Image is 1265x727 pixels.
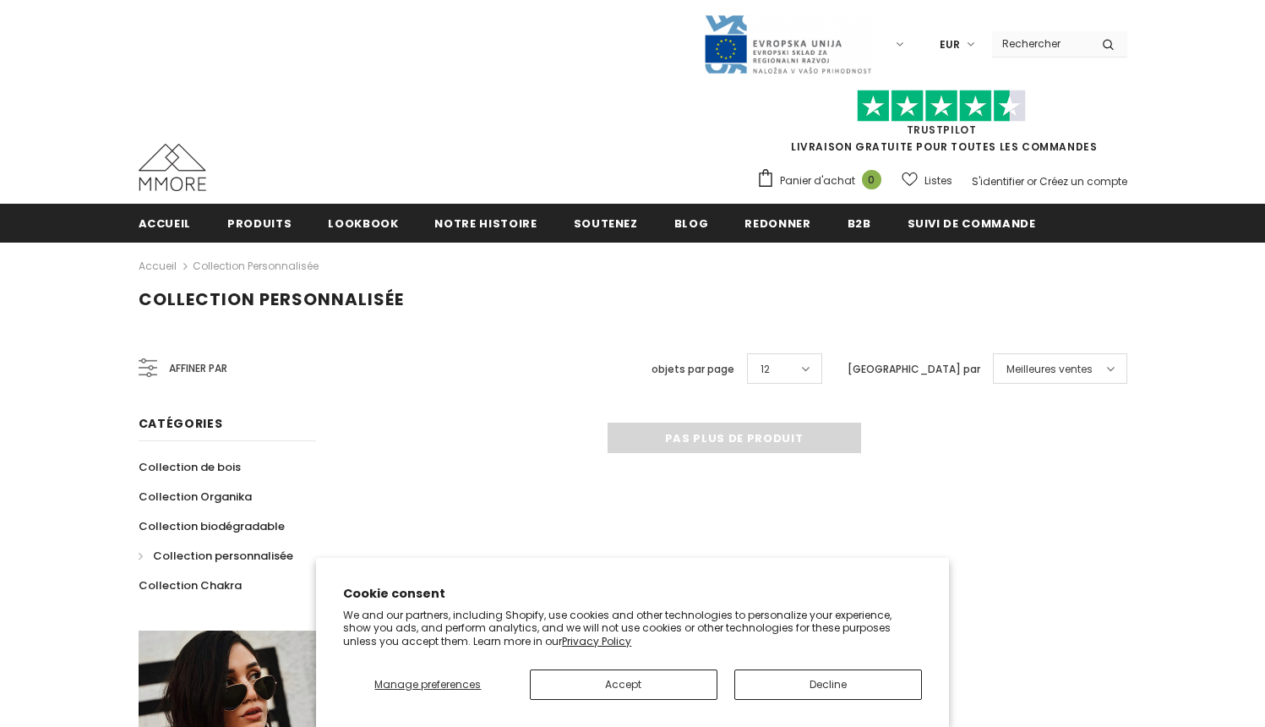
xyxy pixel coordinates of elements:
[434,204,537,242] a: Notre histoire
[139,459,241,475] span: Collection de bois
[756,168,890,194] a: Panier d'achat 0
[139,518,285,534] span: Collection biodégradable
[139,482,252,511] a: Collection Organika
[139,571,242,600] a: Collection Chakra
[562,634,631,648] a: Privacy Policy
[902,166,952,195] a: Listes
[328,204,398,242] a: Lookbook
[328,216,398,232] span: Lookbook
[139,216,192,232] span: Accueil
[574,204,638,242] a: soutenez
[908,204,1036,242] a: Suivi de commande
[924,172,952,189] span: Listes
[780,172,855,189] span: Panier d'achat
[1027,174,1037,189] span: or
[153,548,293,564] span: Collection personnalisée
[992,31,1089,56] input: Search Site
[744,204,810,242] a: Redonner
[343,670,512,700] button: Manage preferences
[139,204,192,242] a: Accueil
[703,14,872,75] img: Javni Razpis
[857,90,1026,123] img: Faites confiance aux étoiles pilotes
[848,204,871,242] a: B2B
[139,287,404,311] span: Collection personnalisée
[1006,361,1093,378] span: Meilleures ventes
[1039,174,1127,189] a: Créez un compte
[907,123,977,137] a: TrustPilot
[674,204,709,242] a: Blog
[848,216,871,232] span: B2B
[574,216,638,232] span: soutenez
[652,361,734,378] label: objets par page
[227,216,292,232] span: Produits
[530,670,717,700] button: Accept
[374,677,481,691] span: Manage preferences
[193,259,319,273] a: Collection personnalisée
[734,670,922,700] button: Decline
[744,216,810,232] span: Redonner
[940,36,960,53] span: EUR
[139,415,223,432] span: Catégories
[227,204,292,242] a: Produits
[169,359,227,378] span: Affiner par
[139,511,285,541] a: Collection biodégradable
[674,216,709,232] span: Blog
[862,170,881,189] span: 0
[703,36,872,51] a: Javni Razpis
[139,577,242,593] span: Collection Chakra
[343,585,922,603] h2: Cookie consent
[139,144,206,191] img: Cas MMORE
[848,361,980,378] label: [GEOGRAPHIC_DATA] par
[139,256,177,276] a: Accueil
[139,541,293,571] a: Collection personnalisée
[756,97,1127,154] span: LIVRAISON GRATUITE POUR TOUTES LES COMMANDES
[139,489,252,505] span: Collection Organika
[434,216,537,232] span: Notre histoire
[761,361,770,378] span: 12
[908,216,1036,232] span: Suivi de commande
[343,609,922,648] p: We and our partners, including Shopify, use cookies and other technologies to personalize your ex...
[139,452,241,482] a: Collection de bois
[972,174,1024,189] a: S'identifier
